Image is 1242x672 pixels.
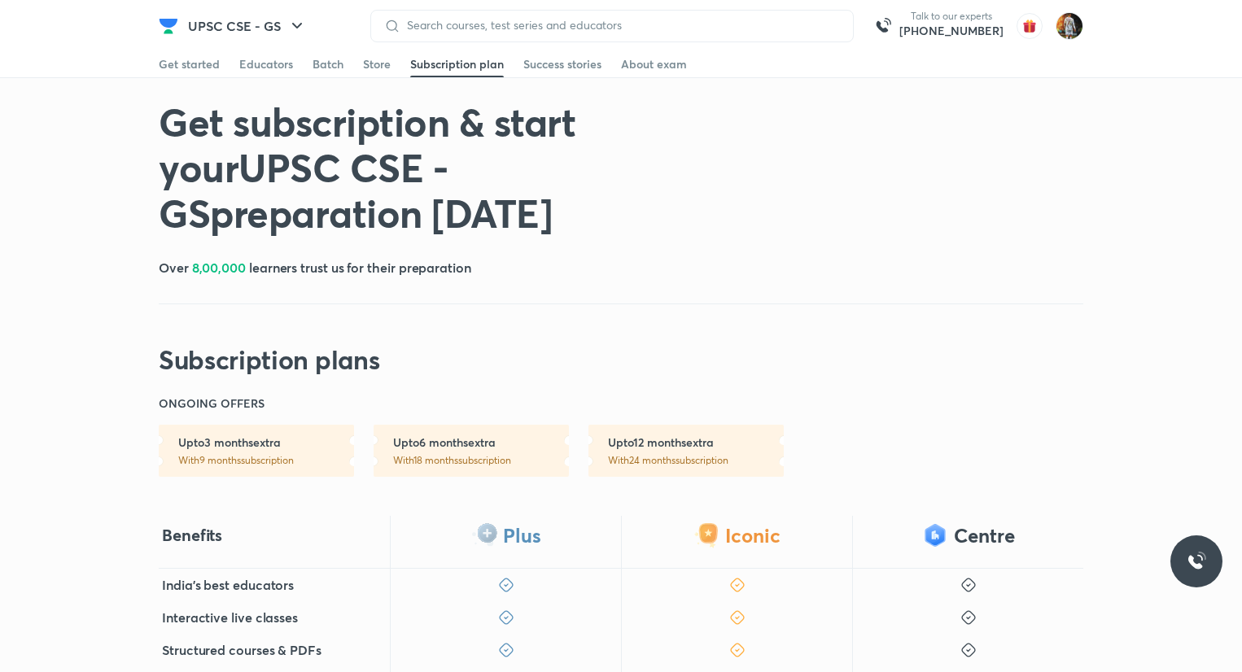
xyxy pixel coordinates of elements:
[621,56,687,72] div: About exam
[313,56,343,72] div: Batch
[393,454,569,467] p: With 18 months subscription
[899,10,1004,23] p: Talk to our experts
[621,51,687,77] a: About exam
[1017,13,1043,39] img: avatar
[400,19,840,32] input: Search courses, test series and educators
[159,343,379,376] h2: Subscription plans
[363,51,391,77] a: Store
[523,51,601,77] a: Success stories
[410,56,504,72] div: Subscription plan
[588,425,784,477] a: Upto12 monthsextraWith24 monthssubscription
[159,395,265,412] h6: ONGOING OFFERS
[523,56,601,72] div: Success stories
[178,10,317,42] button: UPSC CSE - GS
[363,56,391,72] div: Store
[239,56,293,72] div: Educators
[178,454,354,467] p: With 9 months subscription
[192,259,246,276] span: 8,00,000
[1187,552,1206,571] img: ttu
[159,425,354,477] a: Upto3 monthsextraWith9 monthssubscription
[410,51,504,77] a: Subscription plan
[162,640,321,660] h5: Structured courses & PDFs
[374,425,569,477] a: Upto6 monthsextraWith18 monthssubscription
[899,23,1004,39] a: [PHONE_NUMBER]
[393,434,569,451] h6: Upto 6 months extra
[159,258,471,277] h5: Over learners trust us for their preparation
[867,10,899,42] img: call-us
[239,51,293,77] a: Educators
[162,608,298,627] h5: Interactive live classes
[608,434,784,451] h6: Upto 12 months extra
[1056,12,1083,40] img: Prakhar Singh
[159,98,714,235] h1: Get subscription & start your UPSC CSE - GS preparation [DATE]
[313,51,343,77] a: Batch
[608,454,784,467] p: With 24 months subscription
[162,575,294,595] h5: India's best educators
[159,51,220,77] a: Get started
[178,434,354,451] h6: Upto 3 months extra
[159,16,178,36] img: Company Logo
[162,525,222,546] h4: Benefits
[159,56,220,72] div: Get started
